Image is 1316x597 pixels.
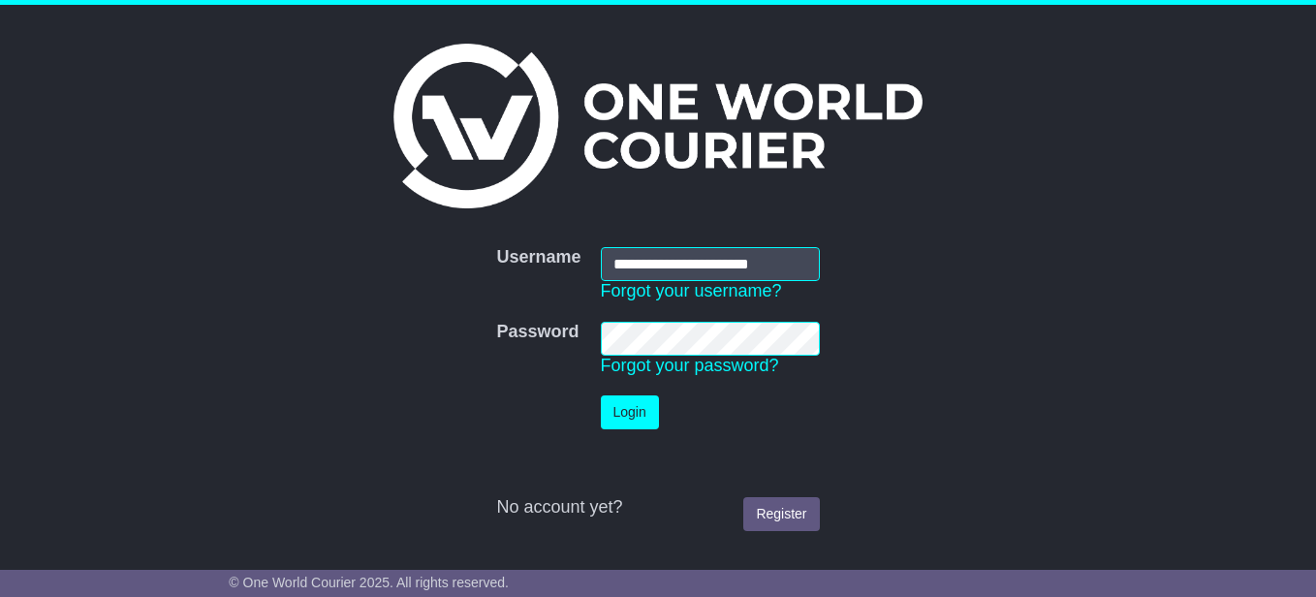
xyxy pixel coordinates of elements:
[496,322,579,343] label: Password
[393,44,923,208] img: One World
[496,497,819,518] div: No account yet?
[601,395,659,429] button: Login
[601,281,782,300] a: Forgot your username?
[496,247,580,268] label: Username
[601,356,779,375] a: Forgot your password?
[229,575,509,590] span: © One World Courier 2025. All rights reserved.
[743,497,819,531] a: Register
